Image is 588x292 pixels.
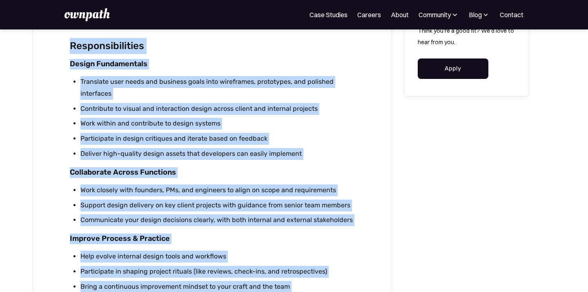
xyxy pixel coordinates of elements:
strong: Design Fundamentals [70,59,147,68]
a: Apply [418,58,488,79]
a: About [391,10,409,20]
li: Help evolve internal design tools and workflows [80,251,355,263]
li: Work within and contribute to design systems [80,118,355,130]
p: Think you're a good fit? We'd love to hear from you. [418,25,516,48]
div: Blog [469,10,490,20]
li: Participate in shaping project rituals (like reviews, check-ins, and retrospectives) [80,266,355,278]
a: Contact [500,10,523,20]
div: Community [419,10,459,20]
li: Support design delivery on key client projects with guidance from senior team members [80,200,355,211]
li: Translate user needs and business goals into wireframes, prototypes, and polished interfaces [80,76,355,100]
li: Participate in design critiques and iterate based on feedback [80,133,355,145]
div: Community [419,10,451,20]
a: Careers [357,10,381,20]
div: Blog [469,10,482,20]
li: Communicate your design decisions clearly, with both internal and external stakeholders [80,214,355,226]
h2: Responsibilities [70,38,355,54]
li: Deliver high-quality design assets that developers can easily implement [80,148,355,160]
li: Work closely with founders, PMs, and engineers to align on scope and requirements [80,184,355,196]
strong: Collaborate Across Functions [70,168,176,177]
strong: Improve Process & Practice [70,234,170,243]
a: Case Studies [310,10,347,20]
li: Contribute to visual and interaction design across client and internal projects [80,103,355,115]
